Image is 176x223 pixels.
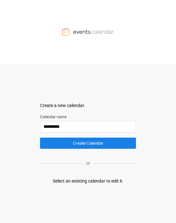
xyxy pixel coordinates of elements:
p: or [83,160,93,167]
img: Events Calendar [62,28,114,36]
button: Create Calendar [40,138,136,149]
div: Select an existing calendar to edit it. [53,178,124,184]
label: Calendar name [40,114,136,120]
div: Create a new calendar. [40,102,136,109]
